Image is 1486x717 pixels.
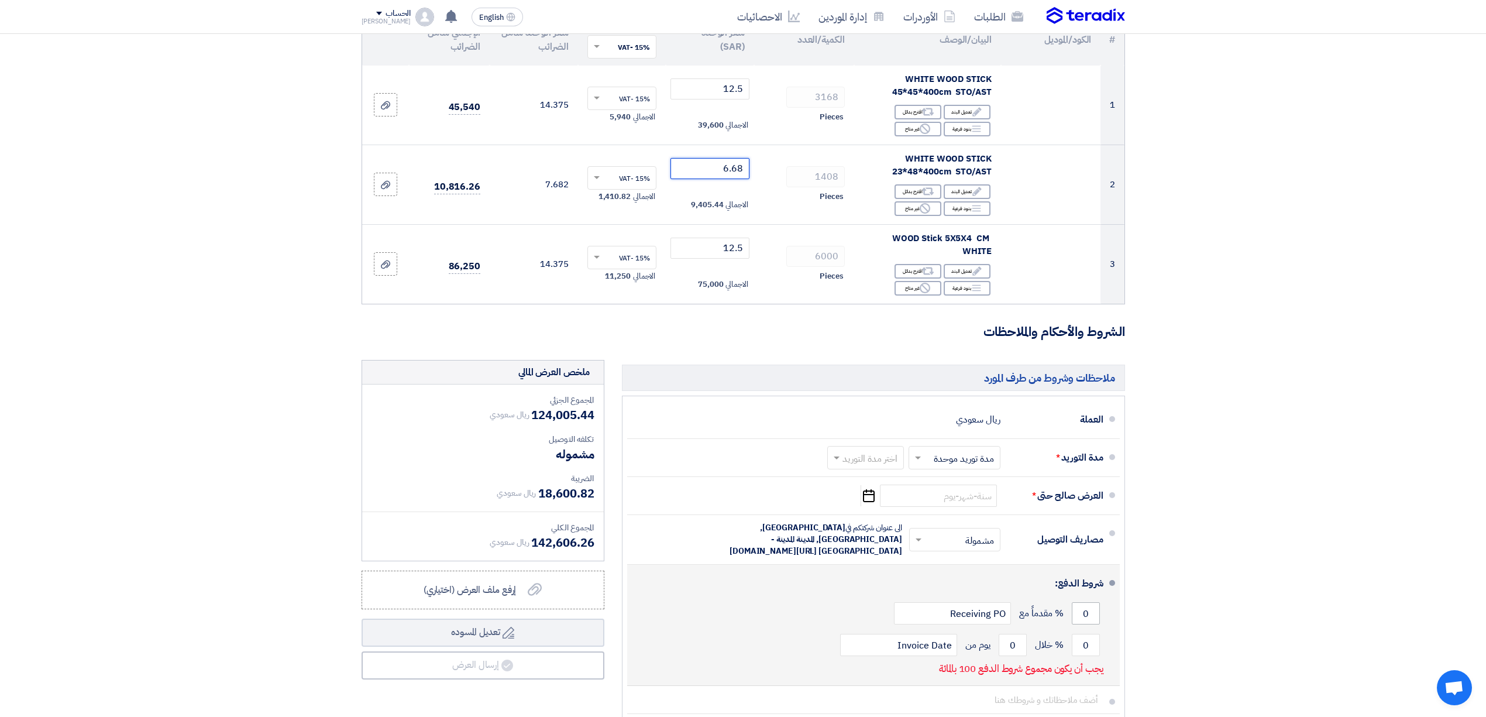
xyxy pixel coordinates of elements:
[610,111,631,123] span: 5,940
[691,199,723,211] span: 9,405.44
[820,111,843,123] span: Pieces
[479,13,504,22] span: English
[605,270,630,282] span: 11,250
[820,270,843,282] span: Pieces
[725,199,748,211] span: الاجمالي
[698,119,723,131] span: 39,600
[892,73,992,99] span: WHITE WOOD STICK 45*45*400cm STO/AST
[1001,14,1101,66] th: الكود/الموديل
[944,264,990,279] div: تعديل البند
[637,688,1103,711] input: أضف ملاحظاتك و شروطك هنا
[1010,482,1103,510] div: العرض صالح حتى
[965,639,990,651] span: يوم من
[371,472,594,485] div: الضريبة
[415,8,434,26] img: profile_test.png
[633,111,655,123] span: الاجمالي
[730,522,902,557] span: [GEOGRAPHIC_DATA], [GEOGRAPHIC_DATA], المدينة المدينة - [GEOGRAPHIC_DATA] [URL][DOMAIN_NAME]
[786,87,845,108] input: RFQ_STEP1.ITEMS.2.AMOUNT_TITLE
[531,534,594,551] span: 142,606.26
[490,145,578,224] td: 7.682
[1100,66,1124,145] td: 1
[670,158,749,179] input: أدخل سعر الوحدة
[598,191,631,203] span: 1,410.82
[698,279,723,290] span: 75,000
[633,270,655,282] span: الاجمالي
[449,259,480,274] span: 86,250
[894,602,1011,625] input: payment-term-2
[1072,602,1100,625] input: payment-term-1
[371,433,594,445] div: تكلفه التوصيل
[999,634,1027,656] input: payment-term-2
[892,152,992,179] span: WHITE WOOD STICK 23*48*400cm STO/AST
[939,663,1103,675] p: يجب أن يكون مجموع شروط الدفع 100 بالمائة
[725,279,748,290] span: الاجمالي
[472,8,523,26] button: English
[386,9,411,19] div: الحساب
[1010,526,1103,554] div: مصاريف التوصيل
[944,281,990,296] div: بنود فرعية
[666,14,754,66] th: سعر الوحدة (SAR)
[670,78,749,100] input: أدخل سعر الوحدة
[697,522,902,557] div: الى عنوان شركتكم في
[894,3,965,30] a: الأوردرات
[490,409,529,421] span: ريال سعودي
[895,105,941,119] div: اقترح بدائل
[556,445,594,463] span: مشموله
[1100,145,1124,224] td: 2
[944,105,990,119] div: تعديل البند
[728,3,809,30] a: الاحصائيات
[587,87,657,110] ng-select: VAT
[1100,14,1124,66] th: #
[880,485,997,507] input: سنة-شهر-يوم
[895,264,941,279] div: اقترح بدائل
[362,18,411,25] div: [PERSON_NAME]
[754,14,854,66] th: الكمية/العدد
[633,191,655,203] span: الاجمالي
[809,3,894,30] a: إدارة الموردين
[895,184,941,199] div: اقترح بدائل
[371,394,594,406] div: المجموع الجزئي
[587,166,657,190] ng-select: VAT
[956,409,1000,431] div: ريال سعودي
[1035,639,1064,651] span: % خلال
[587,246,657,269] ng-select: VAT
[895,122,941,136] div: غير متاح
[786,166,845,187] input: RFQ_STEP1.ITEMS.2.AMOUNT_TITLE
[1047,7,1125,25] img: Teradix logo
[725,119,748,131] span: الاجمالي
[490,224,578,304] td: 14.375
[1072,634,1100,656] input: payment-term-2
[434,180,480,194] span: 10,816.26
[518,365,590,379] div: ملخص العرض المالي
[424,583,517,597] span: إرفع ملف العرض (اختياري)
[1100,224,1124,304] td: 3
[497,487,536,499] span: ريال سعودي
[409,14,490,66] th: الإجمالي شامل الضرائب
[490,66,578,145] td: 14.375
[944,122,990,136] div: بنود فرعية
[362,651,604,680] button: إرسال العرض
[362,323,1125,341] h3: الشروط والأحكام والملاحظات
[646,570,1103,598] div: شروط الدفع:
[944,184,990,199] div: تعديل البند
[1010,406,1103,434] div: العملة
[622,365,1125,391] h5: ملاحظات وشروط من طرف المورد
[531,406,594,424] span: 124,005.44
[895,201,941,216] div: غير متاح
[892,232,992,258] span: WOOD Stick 5X5X4 CM WHITE
[965,3,1033,30] a: الطلبات
[895,281,941,296] div: غير متاح
[786,246,845,267] input: RFQ_STEP1.ITEMS.2.AMOUNT_TITLE
[449,100,480,115] span: 45,540
[538,485,594,502] span: 18,600.82
[840,634,957,656] input: payment-term-2
[670,238,749,259] input: أدخل سعر الوحدة
[371,522,594,534] div: المجموع الكلي
[490,14,578,66] th: سعر الوحدة شامل الضرائب
[490,536,529,548] span: ريال سعودي
[578,14,666,66] th: الضرائب
[1437,670,1472,705] div: Open chat
[820,191,843,203] span: Pieces
[854,14,1001,66] th: البيان/الوصف
[944,201,990,216] div: بنود فرعية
